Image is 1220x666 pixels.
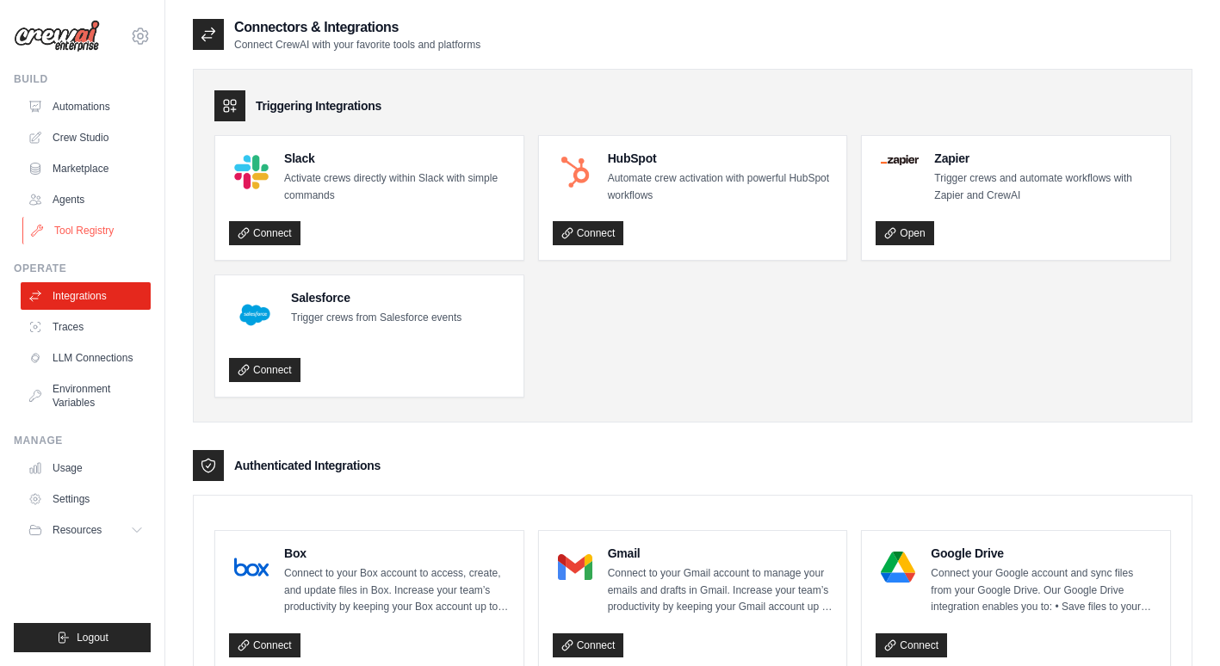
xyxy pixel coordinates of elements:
p: Connect your Google account and sync files from your Google Drive. Our Google Drive integration e... [931,565,1156,616]
button: Resources [21,516,151,544]
h4: HubSpot [608,150,833,167]
a: Settings [21,485,151,513]
span: Logout [77,631,108,644]
img: Google Drive Logo [881,550,915,584]
a: Agents [21,186,151,213]
a: Automations [21,93,151,120]
button: Logout [14,623,151,652]
a: Connect [876,633,947,657]
h4: Zapier [934,150,1156,167]
h4: Salesforce [291,289,461,306]
h4: Slack [284,150,510,167]
p: Activate crews directly within Slack with simple commands [284,170,510,204]
a: Crew Studio [21,124,151,151]
h3: Authenticated Integrations [234,457,381,474]
img: Slack Logo [234,155,269,189]
a: Integrations [21,282,151,310]
a: Tool Registry [22,217,152,244]
a: Traces [21,313,151,341]
div: Operate [14,262,151,275]
h3: Triggering Integrations [256,97,381,114]
div: Manage [14,434,151,447]
a: Connect [229,358,300,382]
p: Trigger crews and automate workflows with Zapier and CrewAI [934,170,1156,204]
img: Logo [14,20,100,52]
a: Connect [553,221,624,245]
a: Connect [229,633,300,657]
a: Environment Variables [21,375,151,416]
p: Connect to your Box account to access, create, and update files in Box. Increase your team’s prod... [284,565,510,616]
img: Gmail Logo [558,550,592,584]
h4: Gmail [608,545,833,562]
a: Open [876,221,933,245]
a: Connect [229,221,300,245]
p: Trigger crews from Salesforce events [291,310,461,327]
span: Resources [53,523,102,537]
img: HubSpot Logo [558,155,592,189]
p: Connect CrewAI with your favorite tools and platforms [234,38,480,52]
p: Connect to your Gmail account to manage your emails and drafts in Gmail. Increase your team’s pro... [608,565,833,616]
img: Zapier Logo [881,155,919,165]
a: Usage [21,454,151,482]
h4: Box [284,545,510,562]
a: LLM Connections [21,344,151,372]
p: Automate crew activation with powerful HubSpot workflows [608,170,833,204]
img: Salesforce Logo [234,294,276,336]
a: Marketplace [21,155,151,182]
a: Connect [553,633,624,657]
img: Box Logo [234,550,269,584]
h2: Connectors & Integrations [234,17,480,38]
div: Build [14,72,151,86]
h4: Google Drive [931,545,1156,562]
